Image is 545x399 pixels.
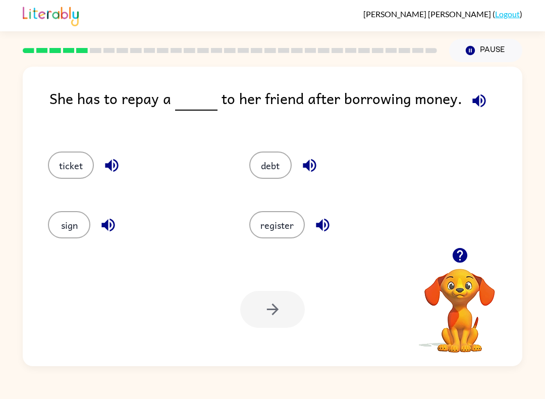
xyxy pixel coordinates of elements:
button: register [249,211,305,238]
div: She has to repay a to her friend after borrowing money. [49,87,522,131]
button: Pause [449,39,522,62]
button: ticket [48,152,94,179]
img: Literably [23,4,79,26]
video: Your browser must support playing .mp4 files to use Literably. Please try using another browser. [409,253,510,354]
button: sign [48,211,90,238]
button: debt [249,152,292,179]
div: ( ) [363,9,522,19]
a: Logout [495,9,520,19]
span: [PERSON_NAME] [PERSON_NAME] [363,9,493,19]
